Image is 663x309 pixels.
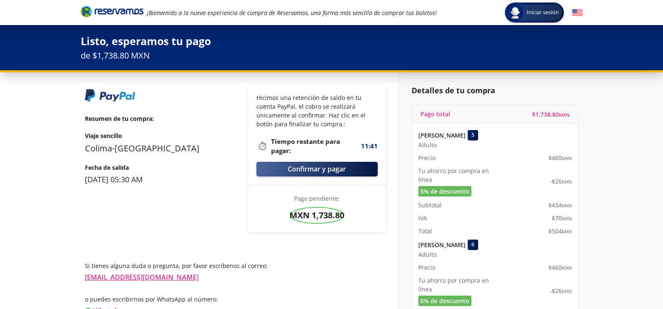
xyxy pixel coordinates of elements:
[81,33,583,49] p: Listo, esperamos tu pago
[562,288,572,294] small: MXN
[85,261,386,270] p: Si tienes alguna duda o pregunta, por favor escríbenos al correo:
[418,214,427,222] p: IVA
[548,227,572,235] span: $ 504
[468,240,478,250] div: 6
[548,201,572,209] span: $ 434
[418,166,495,184] p: Tu ahorro por compra en línea
[614,260,655,301] iframe: Messagebird Livechat Widget
[81,5,143,20] a: Brand Logo
[85,131,236,140] p: Viaje sencillo
[418,227,432,235] p: Total
[85,295,386,304] p: o puedes escribirnos por WhatsApp al número:
[559,112,570,118] small: MXN
[550,177,572,186] span: -$ 26
[256,194,378,203] p: Pago pendiente :
[418,201,442,209] p: Subtotal
[418,276,495,294] p: Tu ahorro por compra en línea
[550,286,572,295] span: -$ 26
[81,49,583,62] p: de $1,738.80 MXN
[552,214,572,222] span: $ 70
[289,209,344,222] p: MXN 1,738.80
[548,153,572,162] span: $ 460
[85,174,236,185] p: [DATE] 05:30 AM
[418,250,437,259] span: Adulto
[523,8,562,17] span: Iniciar sesión
[418,140,437,149] span: Adulto
[562,155,572,161] small: MXN
[562,265,572,271] small: MXN
[562,228,572,235] small: MXN
[418,131,466,140] p: [PERSON_NAME]
[256,162,378,176] button: Confirmar y pagar
[562,215,572,222] small: MXN
[85,114,236,123] p: Resumen de tu compra :
[147,9,437,17] em: ¡Bienvenido a la nueva experiencia de compra de Reservamos, una forma más sencilla de comprar tus...
[418,263,435,272] p: Precio
[85,142,236,155] p: Colima - [GEOGRAPHIC_DATA]
[85,163,236,172] p: Fecha de salida
[420,296,469,305] span: 5% de descuento
[256,137,378,156] p: Tiempo restante para pagar :
[572,8,583,18] button: English
[562,202,572,209] small: MXN
[420,187,469,196] span: 5% de descuento
[361,141,378,151] span: 11:41
[468,130,478,140] div: 5
[418,153,435,162] p: Precio
[412,85,579,96] p: Detalles de tu compra
[85,273,199,282] a: [EMAIL_ADDRESS][DOMAIN_NAME]
[418,240,466,249] p: [PERSON_NAME]
[256,93,378,128] p: Hicimos una retención de saldo en tu cuenta PayPal, el cobro se realizará únicamente al confirmar...
[81,5,143,18] i: Brand Logo
[562,179,572,185] small: MXN
[532,110,570,119] span: $ 1,738.80
[548,263,572,272] span: $ 460
[420,110,450,118] p: Pago total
